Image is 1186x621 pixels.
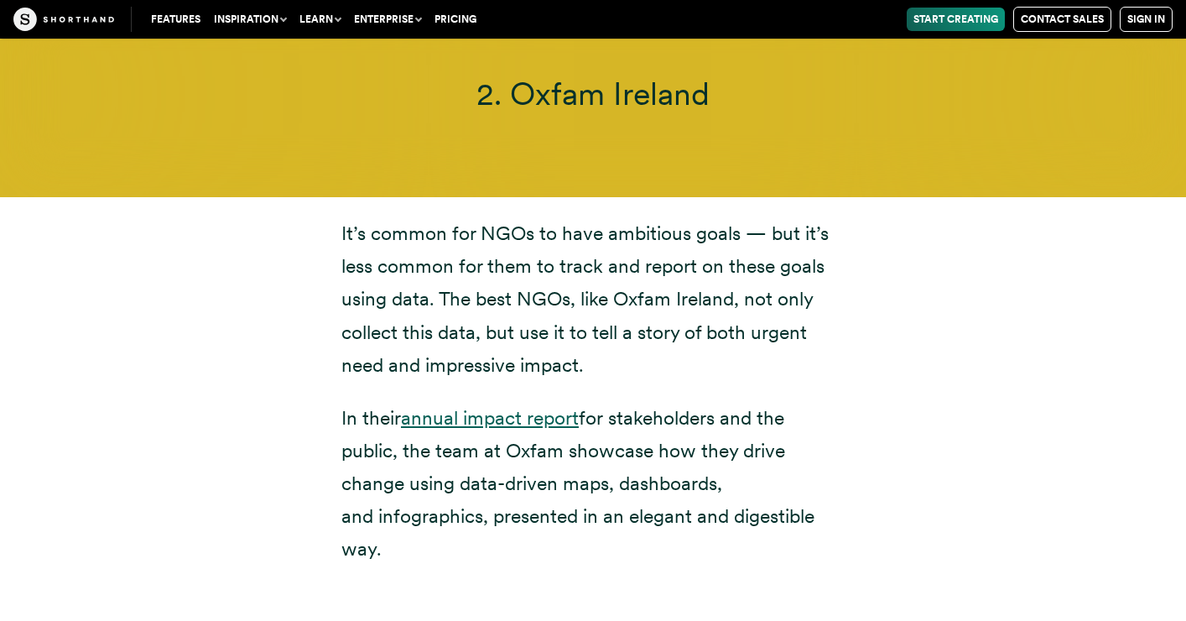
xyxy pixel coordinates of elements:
[907,8,1005,31] a: Start Creating
[1120,7,1173,32] a: Sign in
[13,8,114,31] img: The Craft
[347,8,428,31] button: Enterprise
[341,217,845,381] p: It’s common for NGOs to have ambitious goals — but it’s less common for them to track and report ...
[428,8,483,31] a: Pricing
[476,75,710,112] span: 2. Oxfam Ireland
[401,406,579,430] a: annual impact report
[1013,7,1111,32] a: Contact Sales
[207,8,293,31] button: Inspiration
[293,8,347,31] button: Learn
[341,402,845,566] p: In their for stakeholders and the public, the team at Oxfam showcase how they drive change using ...
[144,8,207,31] a: Features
